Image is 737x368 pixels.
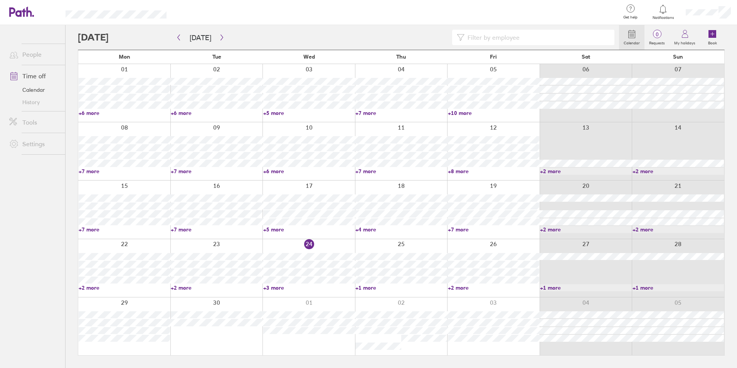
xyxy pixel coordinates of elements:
[3,115,65,130] a: Tools
[263,284,355,291] a: +3 more
[540,226,631,233] a: +2 more
[448,168,539,175] a: +8 more
[490,54,497,60] span: Fri
[171,110,262,116] a: +6 more
[703,39,722,46] label: Book
[448,110,539,116] a: +10 more
[644,39,670,46] label: Requests
[263,226,355,233] a: +5 more
[540,284,631,291] a: +1 more
[464,30,610,45] input: Filter by employee
[448,284,539,291] a: +2 more
[79,110,170,116] a: +6 more
[3,136,65,152] a: Settings
[3,47,65,62] a: People
[79,168,170,175] a: +7 more
[396,54,406,60] span: Thu
[651,15,676,20] span: Notifications
[3,96,65,108] a: History
[644,31,670,37] span: 0
[171,168,262,175] a: +7 more
[79,284,170,291] a: +2 more
[263,168,355,175] a: +6 more
[79,226,170,233] a: +7 more
[183,31,217,44] button: [DATE]
[582,54,590,60] span: Sat
[355,226,447,233] a: +4 more
[633,168,724,175] a: +2 more
[673,54,683,60] span: Sun
[540,168,631,175] a: +2 more
[263,110,355,116] a: +5 more
[618,15,643,20] span: Get help
[670,25,700,50] a: My holidays
[355,110,447,116] a: +7 more
[651,4,676,20] a: Notifications
[644,25,670,50] a: 0Requests
[3,84,65,96] a: Calendar
[355,284,447,291] a: +1 more
[355,168,447,175] a: +7 more
[670,39,700,46] label: My holidays
[171,226,262,233] a: +7 more
[633,284,724,291] a: +1 more
[119,54,130,60] span: Mon
[171,284,262,291] a: +2 more
[3,68,65,84] a: Time off
[700,25,725,50] a: Book
[633,226,724,233] a: +2 more
[448,226,539,233] a: +7 more
[212,54,221,60] span: Tue
[619,25,644,50] a: Calendar
[303,54,315,60] span: Wed
[619,39,644,46] label: Calendar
